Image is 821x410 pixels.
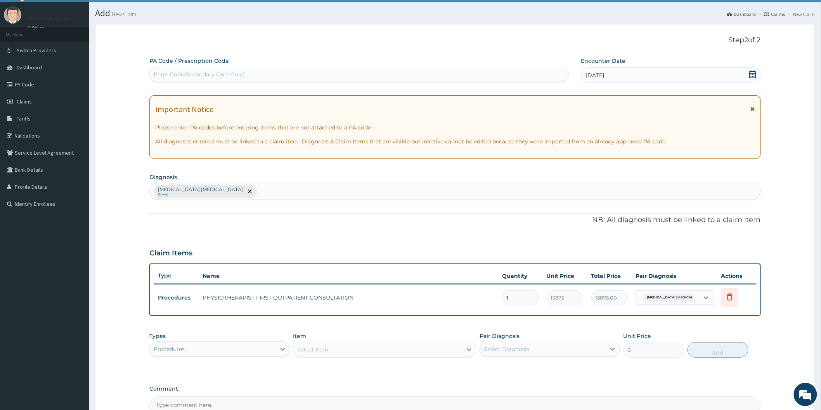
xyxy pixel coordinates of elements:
textarea: Type your message and hit 'Enter' [4,212,148,239]
span: Switch Providers [17,47,56,54]
td: PHYSIOTHERAPIST FIRST OUTPATIENT CONSULTATION [199,290,498,305]
img: User Image [4,6,21,24]
div: Chat with us now [40,43,130,53]
label: Diagnosis [149,173,177,181]
label: Item [293,332,306,340]
th: Quantity [498,268,543,284]
label: Pair Diagnosis [480,332,520,340]
p: NB: All diagnosis must be linked to a claim item [149,215,761,225]
span: [MEDICAL_DATA] [MEDICAL_DATA] [643,294,709,301]
div: Select Item [297,346,328,353]
div: Enter Code(Secondary Care Only) [154,71,245,78]
div: Procedures [154,345,185,353]
label: Types [149,333,166,339]
h1: Important Notice [155,105,213,114]
th: Name [199,268,498,284]
a: Claims [764,11,785,17]
p: Please enter PA codes before entering items that are not attached to a PA code [155,124,755,131]
label: Unit Price [623,332,651,340]
th: Unit Price [543,268,587,284]
th: Actions [717,268,756,284]
h3: Claim Items [149,249,192,258]
td: Procedures [154,291,199,305]
th: Pair Diagnosis [632,268,717,284]
label: Comment [149,386,761,392]
span: Dashboard [17,64,42,71]
div: Minimize live chat window [127,4,146,22]
span: [DATE] [586,71,604,79]
a: Dashboard [727,11,756,17]
p: Step 2 of 2 [149,36,761,45]
label: Encounter Date [581,57,626,65]
th: Total Price [587,268,632,284]
div: Select Diagnosis [484,345,529,353]
label: PA Code / Prescription Code [149,57,229,65]
h1: Add [95,8,815,18]
a: Online [27,25,46,31]
li: New Claim [786,11,815,17]
p: [MEDICAL_DATA] [MEDICAL_DATA] [158,186,243,193]
span: Tariffs [17,115,31,122]
p: Blessing Aluge [27,14,71,21]
th: Type [154,269,199,283]
span: Claims [17,98,32,105]
p: All diagnoses entered must be linked to a claim item. Diagnosis & Claim Items that are visible bu... [155,138,755,145]
small: New Claim [110,11,136,17]
button: Add [688,342,749,358]
img: d_794563401_company_1708531726252_794563401 [14,39,31,58]
span: We're online! [45,98,107,176]
small: Query [158,193,243,196]
span: remove selection option [246,188,253,195]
